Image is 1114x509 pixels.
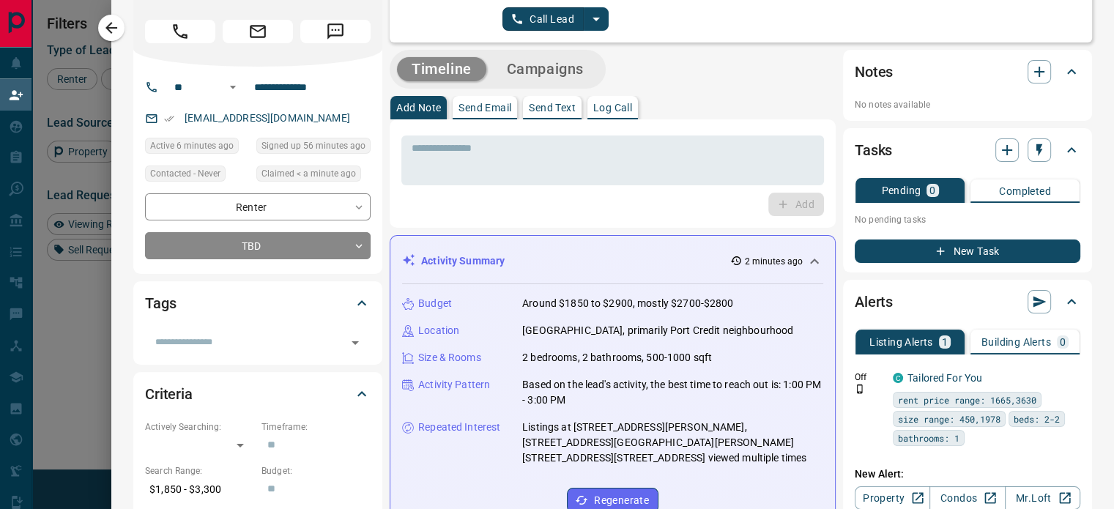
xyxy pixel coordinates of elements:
div: Notes [855,54,1080,89]
button: Campaigns [492,57,598,81]
span: size range: 450,1978 [898,412,1000,426]
p: Log Call [593,103,632,113]
div: Tasks [855,133,1080,168]
p: Listing Alerts [869,337,933,347]
span: Signed up 56 minutes ago [261,138,365,153]
button: Open [345,332,365,353]
h2: Tags [145,291,176,315]
svg: Email Verified [164,114,174,124]
div: Criteria [145,376,371,412]
div: Wed Oct 15 2025 [256,166,371,186]
p: No pending tasks [855,209,1080,231]
div: Tags [145,286,371,321]
span: rent price range: 1665,3630 [898,393,1036,407]
p: 2 minutes ago [745,255,803,268]
p: Pending [881,185,921,196]
p: Building Alerts [981,337,1051,347]
h2: Alerts [855,290,893,313]
span: Active 6 minutes ago [150,138,234,153]
span: Call [145,20,215,43]
button: Timeline [397,57,486,81]
div: Wed Oct 15 2025 [145,138,249,158]
p: Location [418,323,459,338]
div: split button [502,7,609,31]
p: 1 [942,337,948,347]
p: New Alert: [855,467,1080,482]
p: No notes available [855,98,1080,111]
span: Contacted - Never [150,166,220,181]
button: Call Lead [502,7,584,31]
span: beds: 2-2 [1014,412,1060,426]
p: Activity Summary [421,253,505,269]
div: condos.ca [893,373,903,383]
div: TBD [145,232,371,259]
p: Size & Rooms [418,350,481,365]
p: Send Text [529,103,576,113]
div: Wed Oct 15 2025 [256,138,371,158]
span: bathrooms: 1 [898,431,959,445]
p: Listings at [STREET_ADDRESS][PERSON_NAME], [STREET_ADDRESS][GEOGRAPHIC_DATA][PERSON_NAME][STREET_... [522,420,823,466]
p: Actively Searching: [145,420,254,434]
div: Renter [145,193,371,220]
p: Timeframe: [261,420,371,434]
svg: Push Notification Only [855,384,865,394]
h2: Tasks [855,138,892,162]
p: Off [855,371,884,384]
div: Alerts [855,284,1080,319]
p: Search Range: [145,464,254,478]
p: 2 bedrooms, 2 bathrooms, 500-1000 sqft [522,350,712,365]
button: New Task [855,239,1080,263]
p: Based on the lead's activity, the best time to reach out is: 1:00 PM - 3:00 PM [522,377,823,408]
button: Open [224,78,242,96]
p: Repeated Interest [418,420,500,435]
p: $1,850 - $3,300 [145,478,254,502]
p: 0 [1060,337,1066,347]
p: Completed [999,186,1051,196]
p: Send Email [458,103,511,113]
h2: Criteria [145,382,193,406]
p: Activity Pattern [418,377,490,393]
p: Add Note [396,103,441,113]
span: Message [300,20,371,43]
a: Tailored For You [907,372,982,384]
p: Budget: [261,464,371,478]
p: 0 [929,185,935,196]
p: Around $1850 to $2900, mostly $2700-$2800 [522,296,733,311]
p: Budget [418,296,452,311]
span: Email [223,20,293,43]
span: Claimed < a minute ago [261,166,356,181]
p: [GEOGRAPHIC_DATA], primarily Port Credit neighbourhood [522,323,793,338]
h2: Notes [855,60,893,83]
div: Activity Summary2 minutes ago [402,248,823,275]
a: [EMAIL_ADDRESS][DOMAIN_NAME] [185,112,350,124]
